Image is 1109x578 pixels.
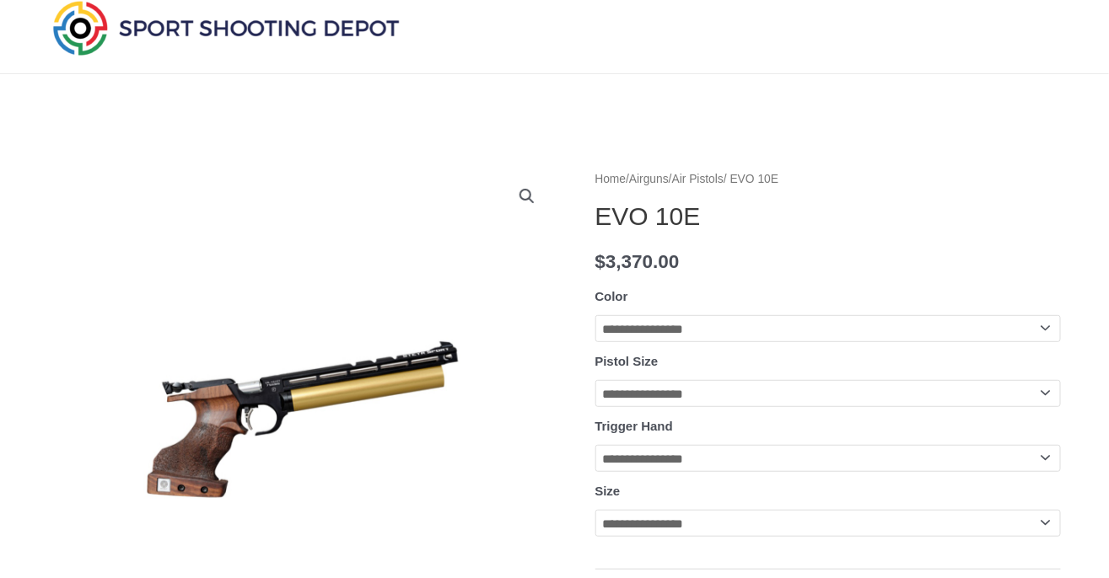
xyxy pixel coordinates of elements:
[595,173,627,185] a: Home
[512,181,542,211] a: View full-screen image gallery
[595,251,606,272] span: $
[672,173,724,185] a: Air Pistols
[595,169,1061,190] nav: Breadcrumb
[629,173,669,185] a: Airguns
[595,289,628,303] label: Color
[595,251,680,272] bdi: 3,370.00
[595,484,621,498] label: Size
[595,201,1061,232] h1: EVO 10E
[595,419,674,433] label: Trigger Hand
[595,354,659,368] label: Pistol Size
